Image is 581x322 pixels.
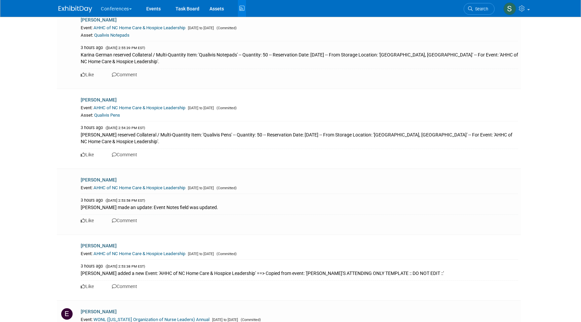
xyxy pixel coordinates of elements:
[186,26,214,30] span: [DATE] to [DATE]
[81,131,518,145] div: [PERSON_NAME] reserved Collateral / Multi-Quantity Item: 'Qualivis Pens' -- Quantity: 50 -- Reser...
[93,105,185,110] a: AHHC of NC Home Care & Hospice Leadership
[215,106,237,110] span: (Committed)
[81,177,117,183] a: [PERSON_NAME]
[81,198,103,203] span: 3 hours ago
[112,72,137,77] a: Comment
[81,152,94,157] a: Like
[81,25,92,30] span: Event:
[215,26,237,30] span: (Committed)
[104,126,145,130] span: ([DATE] 2:54:20 PM EST)
[81,218,94,223] a: Like
[81,97,117,103] a: [PERSON_NAME]
[81,185,92,190] span: Event:
[94,33,129,38] a: Qualivis Notepads
[215,252,237,256] span: (Committed)
[186,186,214,190] span: [DATE] to [DATE]
[61,308,73,320] img: E.jpg
[215,186,237,190] span: (Committed)
[93,251,185,256] a: AHHC of NC Home Care & Hospice Leadership
[81,243,117,248] a: [PERSON_NAME]
[81,125,103,130] span: 3 hours ago
[81,251,92,256] span: Event:
[81,33,93,38] span: Asset:
[94,113,120,118] a: Qualivis Pens
[81,105,92,110] span: Event:
[81,284,94,289] a: Like
[104,264,145,269] span: ([DATE] 2:53:38 PM EST)
[81,17,117,23] a: [PERSON_NAME]
[81,269,518,277] div: [PERSON_NAME] added a new Event: 'AHHC of NC Home Care & Hospice Leadership' ==> Copied from even...
[464,3,495,15] a: Search
[93,317,209,322] a: WONL ([US_STATE] Organization of Nurse Leaders) Annual
[239,318,261,322] span: (Committed)
[112,152,137,157] a: Comment
[81,113,93,118] span: Asset:
[81,51,518,65] div: Karina German reserved Collateral / Multi-Quantity Item: 'Qualivis Notepads' -- Quantity: 50 -- R...
[81,203,518,211] div: [PERSON_NAME] made an update: Event Notes field was updated.
[112,284,137,289] a: Comment
[104,198,145,203] span: ([DATE] 2:53:58 PM EST)
[210,318,238,322] span: [DATE] to [DATE]
[81,264,103,269] span: 3 hours ago
[81,72,94,77] a: Like
[186,252,214,256] span: [DATE] to [DATE]
[81,45,103,50] span: 3 hours ago
[93,25,185,30] a: AHHC of NC Home Care & Hospice Leadership
[473,6,488,11] span: Search
[112,218,137,223] a: Comment
[503,2,516,15] img: Sophie Buffo
[81,309,117,314] a: [PERSON_NAME]
[93,185,185,190] a: AHHC of NC Home Care & Hospice Leadership
[59,6,92,12] img: ExhibitDay
[81,317,92,322] span: Event:
[104,46,145,50] span: ([DATE] 2:55:39 PM EST)
[186,106,214,110] span: [DATE] to [DATE]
